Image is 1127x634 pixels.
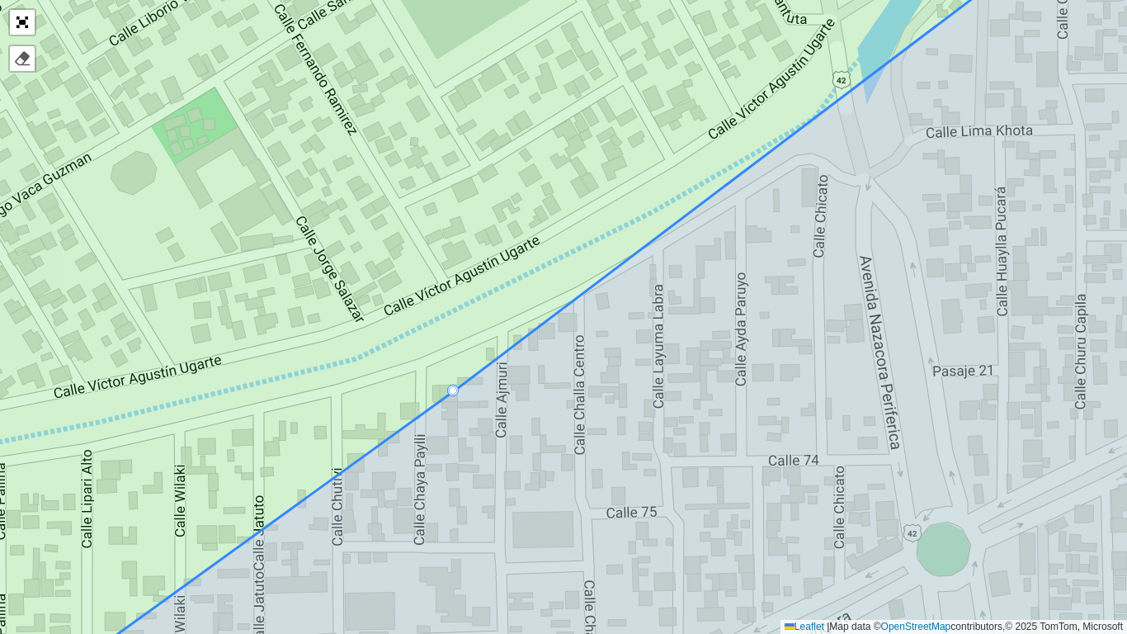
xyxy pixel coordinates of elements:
span: | [827,621,829,632]
div: Remover camada(s) [10,46,35,71]
a: Abrir mapa em tela cheia [10,10,35,35]
a: OpenStreetMap [881,621,951,632]
div: Map data © contributors,© 2025 TomTom, Microsoft [780,620,1127,634]
a: Leaflet [785,621,824,632]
